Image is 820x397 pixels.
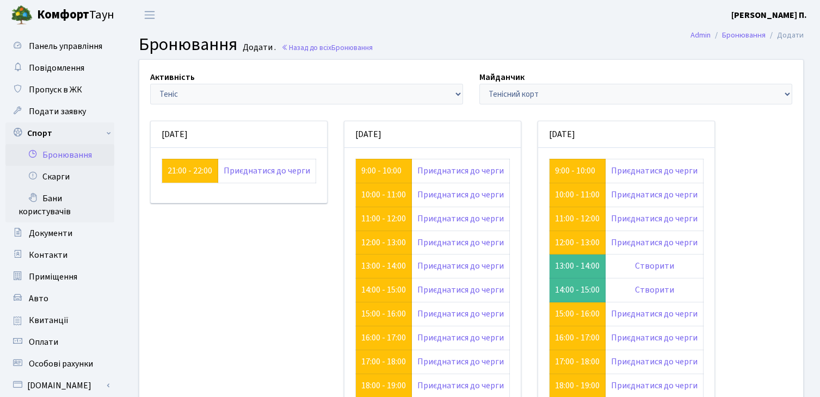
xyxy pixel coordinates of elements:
[361,189,406,201] a: 10:00 - 11:00
[479,71,525,84] label: Майданчик
[417,213,504,225] a: Приєднатися до черги
[417,356,504,368] a: Приєднатися до черги
[361,308,406,320] a: 15:00 - 16:00
[29,271,77,283] span: Приміщення
[29,40,102,52] span: Панель управління
[5,101,114,122] a: Подати заявку
[168,165,212,177] a: 21:00 - 22:00
[361,165,402,177] a: 9:00 - 10:00
[5,244,114,266] a: Контакти
[29,249,67,261] span: Контакти
[766,29,804,41] li: Додати
[417,165,504,177] a: Приєднатися до черги
[331,42,373,53] span: Бронювання
[555,356,600,368] a: 17:00 - 18:00
[555,308,600,320] a: 15:00 - 16:00
[731,9,807,22] a: [PERSON_NAME] П.
[611,165,698,177] a: Приєднатися до черги
[29,293,48,305] span: Авто
[550,278,606,302] td: 14:00 - 15:00
[5,288,114,309] a: Авто
[611,237,698,249] a: Приєднатися до черги
[5,353,114,375] a: Особові рахунки
[5,57,114,79] a: Повідомлення
[5,122,114,144] a: Спорт
[29,106,86,117] span: Подати заявку
[611,213,698,225] a: Приєднатися до черги
[731,9,807,21] b: [PERSON_NAME] П.
[5,35,114,57] a: Панель управління
[5,166,114,188] a: Скарги
[690,29,711,41] a: Admin
[344,121,521,148] div: [DATE]
[5,222,114,244] a: Документи
[5,79,114,101] a: Пропуск в ЖК
[29,314,69,326] span: Квитанції
[29,227,72,239] span: Документи
[555,332,600,344] a: 16:00 - 17:00
[611,308,698,320] a: Приєднатися до черги
[417,284,504,296] a: Приєднатися до черги
[417,380,504,392] a: Приєднатися до черги
[37,6,89,23] b: Комфорт
[150,71,195,84] label: Активність
[29,358,93,370] span: Особові рахунки
[555,189,600,201] a: 10:00 - 11:00
[611,332,698,344] a: Приєднатися до черги
[37,6,114,24] span: Таун
[635,260,674,272] a: Створити
[5,375,114,396] a: [DOMAIN_NAME]
[611,380,698,392] a: Приєднатися до черги
[635,284,674,296] a: Створити
[241,42,276,53] small: Додати .
[361,332,406,344] a: 16:00 - 17:00
[361,260,406,272] a: 13:00 - 14:00
[5,331,114,353] a: Оплати
[361,380,406,392] a: 18:00 - 19:00
[361,356,406,368] a: 17:00 - 18:00
[139,32,237,57] span: Бронювання
[555,213,600,225] a: 11:00 - 12:00
[417,260,504,272] a: Приєднатися до черги
[224,165,310,177] a: Приєднатися до черги
[5,309,114,331] a: Квитанції
[5,188,114,222] a: Бани користувачів
[417,237,504,249] a: Приєднатися до черги
[361,237,406,249] a: 12:00 - 13:00
[29,84,82,96] span: Пропуск в ЖК
[29,62,84,74] span: Повідомлення
[538,121,714,148] div: [DATE]
[555,237,600,249] a: 12:00 - 13:00
[151,121,327,148] div: [DATE]
[361,213,406,225] a: 11:00 - 12:00
[555,380,600,392] a: 18:00 - 19:00
[555,165,595,177] a: 9:00 - 10:00
[281,42,373,53] a: Назад до всіхБронювання
[550,255,606,278] td: 13:00 - 14:00
[5,144,114,166] a: Бронювання
[611,189,698,201] a: Приєднатися до черги
[611,356,698,368] a: Приєднатися до черги
[417,189,504,201] a: Приєднатися до черги
[11,4,33,26] img: logo.png
[29,336,58,348] span: Оплати
[674,24,820,47] nav: breadcrumb
[5,266,114,288] a: Приміщення
[136,6,163,24] button: Переключити навігацію
[361,284,406,296] a: 14:00 - 15:00
[417,332,504,344] a: Приєднатися до черги
[417,308,504,320] a: Приєднатися до черги
[722,29,766,41] a: Бронювання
